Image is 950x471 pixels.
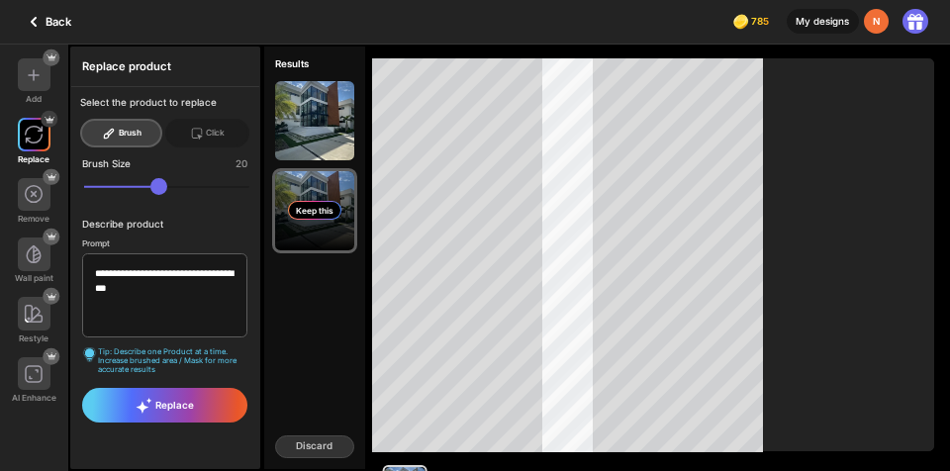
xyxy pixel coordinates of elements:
[82,347,97,362] img: textarea-hint-icon.svg
[236,158,247,169] div: 20
[136,398,194,414] span: Replace
[82,219,248,230] div: Describe product
[751,16,773,27] span: 785
[80,97,217,108] div: Select the product to replace
[787,9,859,34] div: My designs
[165,119,249,147] div: Click
[288,201,341,220] div: Keep this
[12,393,56,403] div: AI Enhance
[15,273,53,283] div: Wall paint
[864,9,889,34] div: N
[18,154,49,164] div: Replace
[275,435,354,458] div: Discard
[22,10,71,34] div: Back
[82,347,248,374] div: Tip: Describe one Product at a time. Increase brushed area / Mask for more accurate results
[18,214,49,224] div: Remove
[71,47,259,87] div: Replace product
[80,119,161,147] div: Brush
[26,94,42,104] div: Add
[264,47,365,70] div: Results
[82,158,131,169] div: Brush Size
[19,333,48,343] div: Restyle
[82,238,248,248] div: Prompt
